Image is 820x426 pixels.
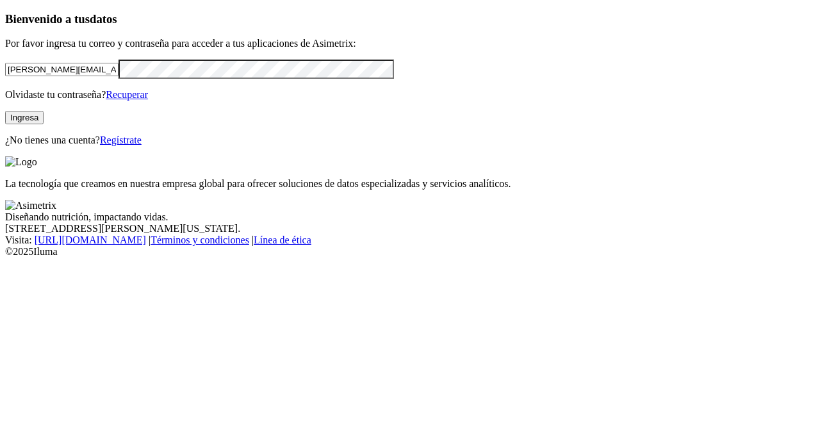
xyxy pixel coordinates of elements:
h3: Bienvenido a tus [5,12,815,26]
p: La tecnología que creamos en nuestra empresa global para ofrecer soluciones de datos especializad... [5,178,815,190]
a: Recuperar [106,89,148,100]
input: Tu correo [5,63,119,76]
button: Ingresa [5,111,44,124]
a: [URL][DOMAIN_NAME] [35,234,146,245]
div: [STREET_ADDRESS][PERSON_NAME][US_STATE]. [5,223,815,234]
div: Diseñando nutrición, impactando vidas. [5,211,815,223]
div: Visita : | | [5,234,815,246]
p: Por favor ingresa tu correo y contraseña para acceder a tus aplicaciones de Asimetrix: [5,38,815,49]
div: © 2025 Iluma [5,246,815,258]
p: Olvidaste tu contraseña? [5,89,815,101]
p: ¿No tienes una cuenta? [5,135,815,146]
a: Regístrate [100,135,142,145]
img: Logo [5,156,37,168]
span: datos [90,12,117,26]
a: Línea de ética [254,234,311,245]
a: Términos y condiciones [151,234,249,245]
img: Asimetrix [5,200,56,211]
